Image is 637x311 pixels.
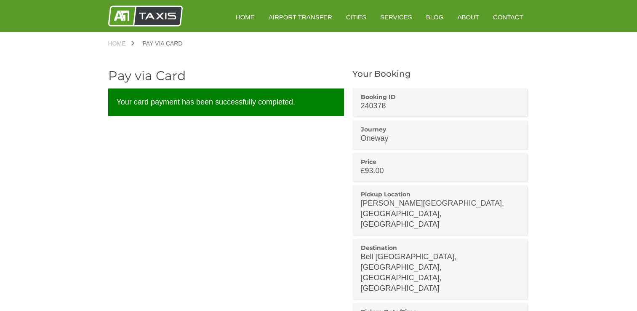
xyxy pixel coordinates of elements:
[451,7,485,27] a: About
[352,70,529,78] h2: Your Booking
[361,166,519,176] p: £
[365,166,384,175] span: 93.00
[134,40,191,46] a: Pay via Card
[420,7,450,27] a: Blog
[361,93,519,101] h3: Booking ID
[340,7,372,27] a: Cities
[361,102,386,110] span: 240378
[361,190,519,198] h3: Pickup Location
[108,70,344,82] h2: Pay via Card
[361,158,519,166] h3: Price
[361,134,389,142] span: Oneway
[487,7,529,27] a: Contact
[361,126,519,133] h3: Journey
[108,88,344,116] p: Your card payment has been successfully completed.
[108,5,183,27] img: A1 Taxis
[108,40,134,46] a: Home
[374,7,418,27] a: Services
[361,198,519,230] p: [PERSON_NAME][GEOGRAPHIC_DATA], [GEOGRAPHIC_DATA], [GEOGRAPHIC_DATA]
[361,244,519,252] h3: Destination
[230,7,261,27] a: HOME
[263,7,338,27] a: Airport Transfer
[361,252,519,294] p: Bell [GEOGRAPHIC_DATA], [GEOGRAPHIC_DATA], [GEOGRAPHIC_DATA], [GEOGRAPHIC_DATA]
